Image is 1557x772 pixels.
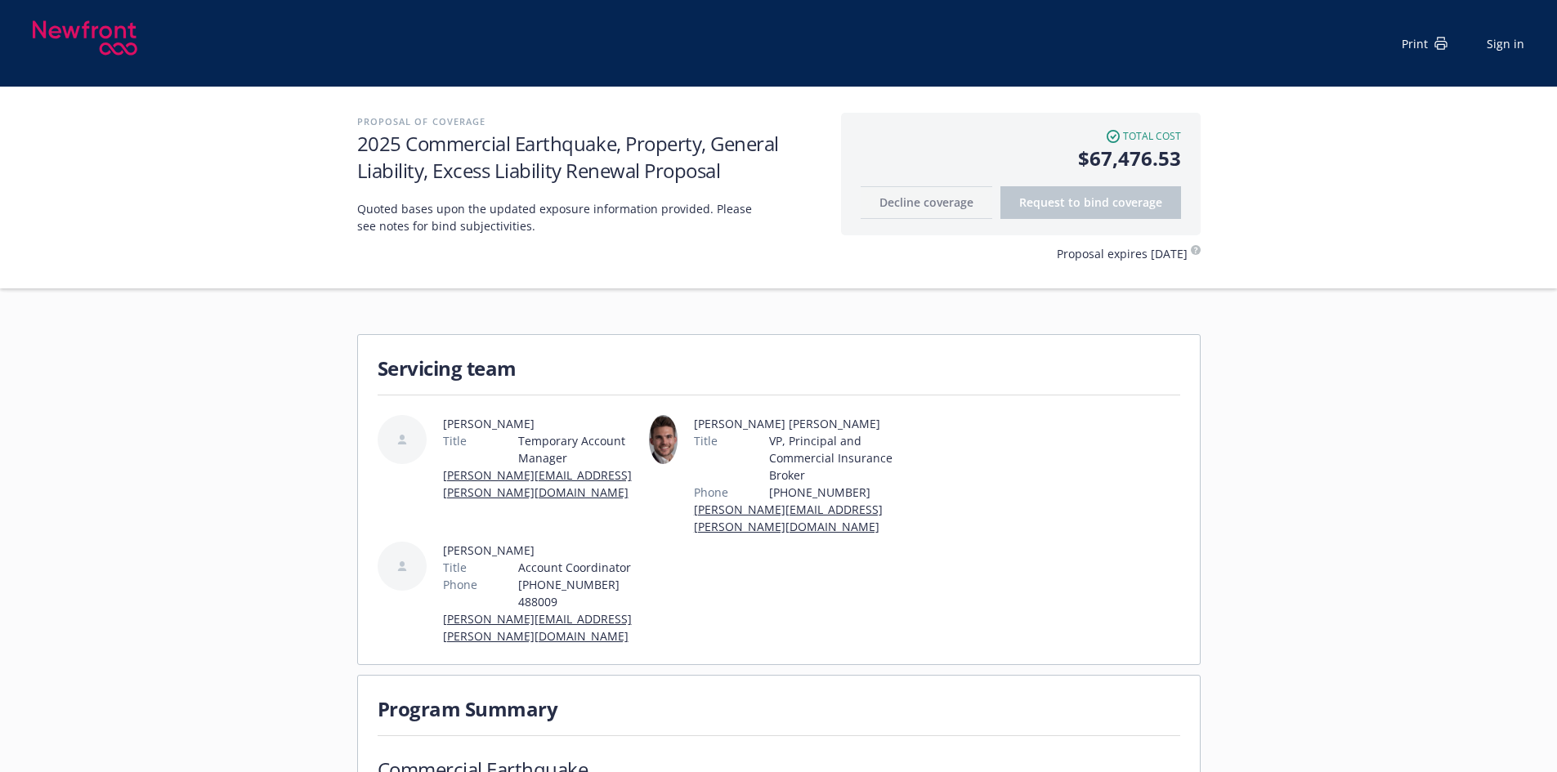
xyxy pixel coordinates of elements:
span: Quoted bases upon the updated exposure information provided. Please see notes for bind subjectivi... [357,200,766,234]
span: [PERSON_NAME] [443,415,642,432]
span: Decline coverage [879,194,973,210]
div: Print [1402,35,1447,52]
span: Title [694,432,718,449]
h1: 2025 Commercial Earthquake, Property, General Liability, Excess Liability Renewal Proposal [357,130,825,184]
span: Title [443,559,467,576]
span: Proposal expires [DATE] [1057,245,1188,262]
button: Request to bindcoverage [1000,186,1181,219]
a: Sign in [1487,35,1524,52]
span: coverage [1112,194,1162,210]
span: VP, Principal and Commercial Insurance Broker [769,432,914,484]
img: employee photo [649,415,678,464]
span: Request to bind [1019,194,1162,210]
span: [PERSON_NAME] [PERSON_NAME] [694,415,914,432]
span: [PHONE_NUMBER] [769,484,914,501]
span: Account Coordinator [518,559,642,576]
span: $67,476.53 [861,144,1181,173]
span: Temporary Account Manager [518,432,642,466]
a: [PERSON_NAME][EMAIL_ADDRESS][PERSON_NAME][DOMAIN_NAME] [443,611,632,644]
span: Phone [694,484,728,501]
span: [PERSON_NAME] [443,542,642,559]
a: [PERSON_NAME][EMAIL_ADDRESS][PERSON_NAME][DOMAIN_NAME] [443,467,632,500]
span: Total cost [1123,129,1181,144]
button: Decline coverage [861,186,992,219]
span: Title [443,432,467,449]
a: [PERSON_NAME][EMAIL_ADDRESS][PERSON_NAME][DOMAIN_NAME] [694,502,883,534]
h2: Proposal of coverage [357,113,825,130]
span: Phone [443,576,477,593]
h1: Servicing team [378,355,1180,382]
span: [PHONE_NUMBER] 488009 [518,576,642,610]
h1: Program Summary [378,695,1180,722]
